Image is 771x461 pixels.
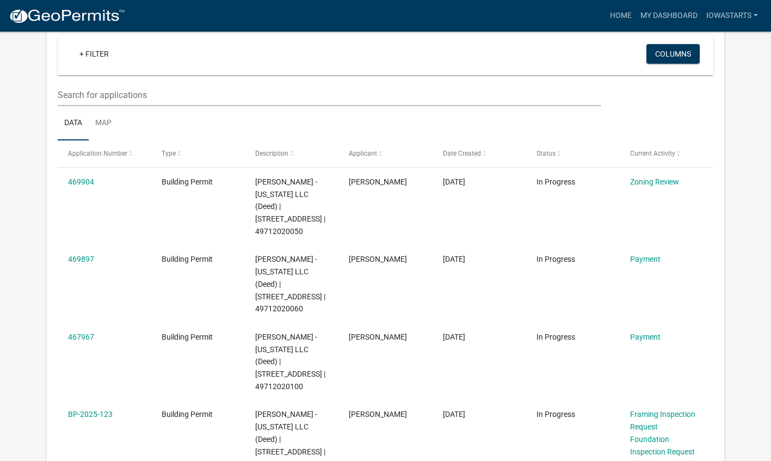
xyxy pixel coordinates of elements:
span: Status [536,150,556,157]
span: Applicant [349,150,377,157]
datatable-header-cell: Applicant [338,140,432,167]
a: Home [606,5,636,26]
a: + Filter [71,44,118,64]
datatable-header-cell: Type [151,140,245,167]
datatable-header-cell: Status [526,140,620,167]
a: Framing Inspection Request [630,410,695,431]
a: Payment [630,255,661,263]
a: My Dashboard [636,5,702,26]
span: 08/27/2025 [443,177,465,186]
span: Current Activity [630,150,675,157]
span: Application Number [68,150,127,157]
span: Building Permit [162,410,213,419]
span: Building Permit [162,177,213,186]
span: In Progress [536,177,575,186]
a: 469904 [68,177,94,186]
span: Ashley Threlkeld [349,333,407,341]
span: In Progress [536,255,575,263]
datatable-header-cell: Date Created [432,140,526,167]
datatable-header-cell: Description [245,140,338,167]
a: BP-2025-123 [68,410,113,419]
span: 07/09/2025 [443,410,465,419]
a: Foundation Inspection Request [630,435,695,456]
a: Data [58,106,89,141]
span: 08/22/2025 [443,333,465,341]
span: In Progress [536,410,575,419]
a: Zoning Review [630,177,679,186]
span: Description [255,150,288,157]
datatable-header-cell: Current Activity [620,140,713,167]
span: Ashley Threlkeld [349,177,407,186]
a: IowaStarts [702,5,762,26]
span: D R HORTON - IOWA LLC (Deed) | 2205 N 7TH ST | 49712020050 [255,177,325,236]
span: Building Permit [162,255,213,263]
a: 467967 [68,333,94,341]
span: Ashley Threlkeld [349,255,407,263]
span: D R HORTON - IOWA LLC (Deed) | 704 E TRAIL RIDGE PL | 49712020100 [255,333,325,391]
span: D R HORTON - IOWA LLC (Deed) | 2203 N 7TH ST | 49712020060 [255,255,325,313]
a: Map [89,106,118,141]
span: Type [162,150,176,157]
span: In Progress [536,333,575,341]
input: Search for applications [58,84,601,106]
span: Building Permit [162,333,213,341]
button: Columns [646,44,700,64]
a: Payment [630,333,661,341]
span: 08/27/2025 [443,255,465,263]
datatable-header-cell: Application Number [58,140,151,167]
span: Ashley Threlkeld [349,410,407,419]
a: 469897 [68,255,94,263]
span: Date Created [443,150,481,157]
